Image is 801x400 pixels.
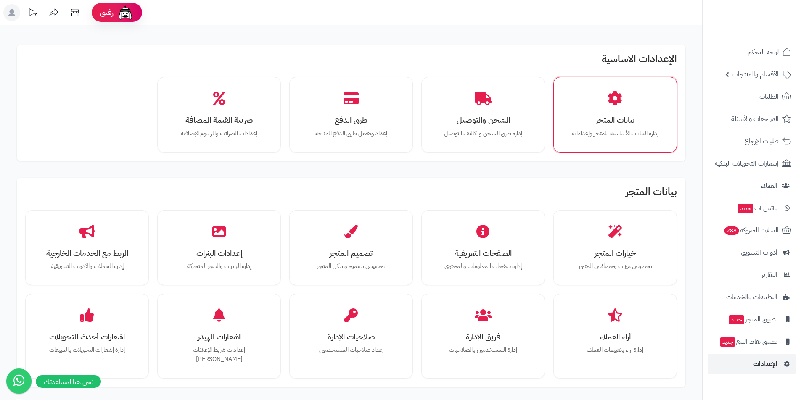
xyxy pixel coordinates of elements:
[172,116,266,124] h3: ضريبة القيمة المضافة
[708,354,796,374] a: الإعدادات
[737,202,777,214] span: وآتس آب
[25,53,677,68] h2: الإعدادات الاساسية
[708,42,796,62] a: لوحة التحكم
[761,180,777,192] span: العملاء
[708,109,796,129] a: المراجعات والأسئلة
[708,332,796,352] a: تطبيق نقاط البيعجديد
[436,332,530,341] h3: فريق الإدارة
[428,83,539,146] a: الشحن والتوصيلإدارة طرق الشحن وتكاليف التوصيل
[296,216,407,279] a: تصميم المتجرتخصيص تصميم وشكل المتجر
[172,345,266,363] p: إعدادات شريط الإعلانات [PERSON_NAME]
[708,87,796,107] a: الطلبات
[436,345,530,355] p: إدارة المستخدمين والصلاحيات
[304,116,398,124] h3: طرق الدفع
[40,249,134,258] h3: الربط مع الخدمات الخارجية
[724,226,739,235] span: 288
[708,265,796,285] a: التقارير
[729,315,744,324] span: جديد
[745,135,779,147] span: طلبات الإرجاع
[738,204,753,213] span: جديد
[428,216,539,279] a: الصفحات التعريفيةإدارة صفحات المعلومات والمحتوى
[436,249,530,258] h3: الصفحات التعريفية
[728,313,777,325] span: تطبيق المتجر
[715,158,779,169] span: إشعارات التحويلات البنكية
[753,358,777,370] span: الإعدادات
[560,83,671,146] a: بيانات المتجرإدارة البيانات الأساسية للمتجر وإعداداته
[172,332,266,341] h3: اشعارات الهيدر
[296,83,407,146] a: طرق الدفعإعداد وتفعيل طرق الدفع المتاحة
[40,332,134,341] h3: اشعارات أحدث التحويلات
[172,249,266,258] h3: إعدادات البنرات
[708,242,796,263] a: أدوات التسويق
[708,220,796,240] a: السلات المتروكة288
[40,262,134,271] p: إدارة الحملات والأدوات التسويقية
[741,247,777,258] span: أدوات التسويق
[720,337,735,347] span: جديد
[568,332,662,341] h3: آراء العملاء
[731,113,779,125] span: المراجعات والأسئلة
[164,216,275,279] a: إعدادات البنراتإدارة البانرات والصور المتحركة
[568,129,662,138] p: إدارة البيانات الأساسية للمتجر وإعداداته
[723,224,779,236] span: السلات المتروكة
[732,68,779,80] span: الأقسام والمنتجات
[32,216,143,279] a: الربط مع الخدمات الخارجيةإدارة الحملات والأدوات التسويقية
[560,216,671,279] a: خيارات المتجرتخصيص ميزات وخصائص المتجر
[25,186,677,201] h2: بيانات المتجر
[568,249,662,258] h3: خيارات المتجر
[164,83,275,146] a: ضريبة القيمة المضافةإعدادات الضرائب والرسوم الإضافية
[428,300,539,363] a: فريق الإدارةإدارة المستخدمين والصلاحيات
[172,262,266,271] p: إدارة البانرات والصور المتحركة
[726,291,777,303] span: التطبيقات والخدمات
[22,4,43,23] a: تحديثات المنصة
[719,336,777,347] span: تطبيق نقاط البيع
[708,198,796,218] a: وآتس آبجديد
[708,176,796,196] a: العملاء
[436,116,530,124] h3: الشحن والتوصيل
[748,46,779,58] span: لوحة التحكم
[100,8,114,18] span: رفيق
[304,345,398,355] p: إعداد صلاحيات المستخدمين
[304,249,398,258] h3: تصميم المتجر
[568,345,662,355] p: إدارة آراء وتقييمات العملاء
[304,262,398,271] p: تخصيص تصميم وشكل المتجر
[436,262,530,271] p: إدارة صفحات المعلومات والمحتوى
[759,91,779,103] span: الطلبات
[172,129,266,138] p: إعدادات الضرائب والرسوم الإضافية
[436,129,530,138] p: إدارة طرق الشحن وتكاليف التوصيل
[761,269,777,281] span: التقارير
[560,300,671,363] a: آراء العملاءإدارة آراء وتقييمات العملاء
[296,300,407,363] a: صلاحيات الإدارةإعداد صلاحيات المستخدمين
[708,309,796,329] a: تطبيق المتجرجديد
[708,131,796,151] a: طلبات الإرجاع
[32,300,143,363] a: اشعارات أحدث التحويلاتإدارة إشعارات التحويلات والمبيعات
[164,300,275,372] a: اشعارات الهيدرإعدادات شريط الإعلانات [PERSON_NAME]
[117,4,134,21] img: ai-face.png
[304,332,398,341] h3: صلاحيات الإدارة
[40,345,134,355] p: إدارة إشعارات التحويلات والمبيعات
[708,287,796,307] a: التطبيقات والخدمات
[568,116,662,124] h3: بيانات المتجر
[708,153,796,174] a: إشعارات التحويلات البنكية
[304,129,398,138] p: إعداد وتفعيل طرق الدفع المتاحة
[568,262,662,271] p: تخصيص ميزات وخصائص المتجر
